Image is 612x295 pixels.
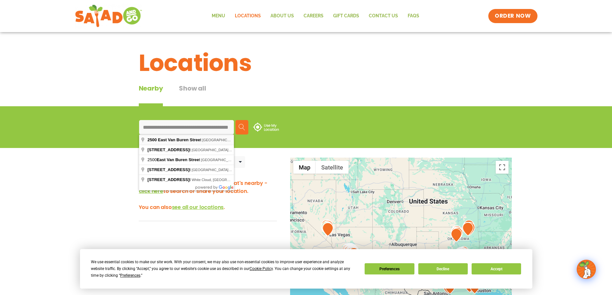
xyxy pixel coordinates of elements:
[239,124,245,130] img: search.svg
[139,158,186,166] div: Nearby Locations
[80,249,532,289] div: Cookie Consent Prompt
[472,263,521,274] button: Accept
[403,9,424,23] a: FAQs
[577,260,595,278] img: wpChatIcon
[147,147,190,152] span: [STREET_ADDRESS]
[139,187,163,195] span: click here
[299,9,328,23] a: Careers
[139,83,222,106] div: Tabbed content
[75,3,143,29] img: new-SAG-logo-768×292
[418,263,468,274] button: Decline
[496,161,509,174] button: Toggle fullscreen view
[147,137,202,142] span: t
[253,123,279,132] img: use-location.svg
[91,259,357,279] div: We use essential cookies to make our site work. With your consent, we may also use non-essential ...
[147,157,201,162] span: 2500 t
[207,9,230,23] a: Menu
[293,161,316,174] button: Show street map
[139,83,163,106] div: Nearby
[191,148,306,152] span: [GEOGRAPHIC_DATA], [GEOGRAPHIC_DATA], [GEOGRAPHIC_DATA]
[250,266,273,271] span: Cookie Policy
[207,9,424,23] nav: Menu
[316,161,349,174] button: Show satellite imagery
[120,273,140,278] span: Preferences
[172,204,224,211] span: see all our locations
[201,158,315,162] span: [GEOGRAPHIC_DATA], [GEOGRAPHIC_DATA], [GEOGRAPHIC_DATA]
[147,177,190,182] span: [STREET_ADDRESS]
[191,178,288,182] span: White Cloud, [GEOGRAPHIC_DATA], [GEOGRAPHIC_DATA]
[147,167,190,172] span: [STREET_ADDRESS]
[147,147,191,152] span: t
[139,179,277,211] h3: Hey there! We'd love to show you what's nearby - to search or share your location. You can also .
[158,137,200,142] span: East Van Buren Stree
[266,9,299,23] a: About Us
[328,9,364,23] a: GIFT CARDS
[157,157,199,162] span: East Van Buren Stree
[179,83,206,106] button: Show all
[202,138,317,142] span: [GEOGRAPHIC_DATA], [GEOGRAPHIC_DATA], [GEOGRAPHIC_DATA]
[147,167,191,172] span: t
[495,12,531,20] span: ORDER NOW
[364,9,403,23] a: Contact Us
[139,46,474,80] h1: Locations
[365,263,414,274] button: Preferences
[230,9,266,23] a: Locations
[488,9,537,23] a: ORDER NOW
[147,137,157,142] span: 2500
[191,168,306,172] span: [GEOGRAPHIC_DATA], [GEOGRAPHIC_DATA], [GEOGRAPHIC_DATA]
[147,177,191,182] span: t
